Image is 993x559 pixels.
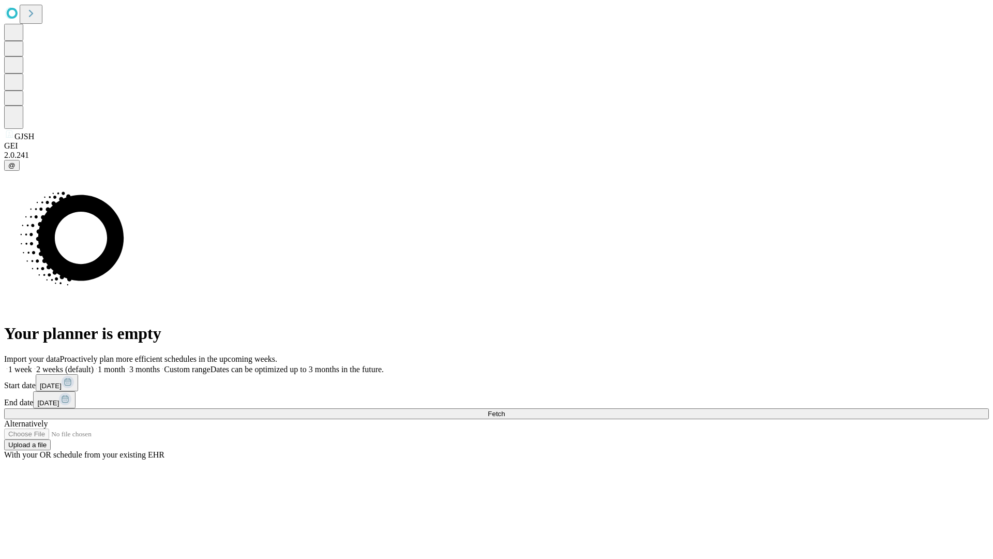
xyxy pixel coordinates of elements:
span: 1 week [8,365,32,374]
span: Fetch [488,410,505,418]
span: Alternatively [4,419,48,428]
span: 1 month [98,365,125,374]
div: 2.0.241 [4,151,989,160]
span: Proactively plan more efficient schedules in the upcoming weeks. [60,355,277,363]
span: Custom range [164,365,210,374]
button: @ [4,160,20,171]
span: Dates can be optimized up to 3 months in the future. [210,365,384,374]
button: Fetch [4,408,989,419]
span: Import your data [4,355,60,363]
button: [DATE] [36,374,78,391]
div: GEI [4,141,989,151]
button: Upload a file [4,439,51,450]
span: 3 months [129,365,160,374]
h1: Your planner is empty [4,324,989,343]
span: 2 weeks (default) [36,365,94,374]
span: With your OR schedule from your existing EHR [4,450,164,459]
div: End date [4,391,989,408]
button: [DATE] [33,391,76,408]
span: GJSH [14,132,34,141]
span: @ [8,161,16,169]
span: [DATE] [40,382,62,390]
div: Start date [4,374,989,391]
span: [DATE] [37,399,59,407]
